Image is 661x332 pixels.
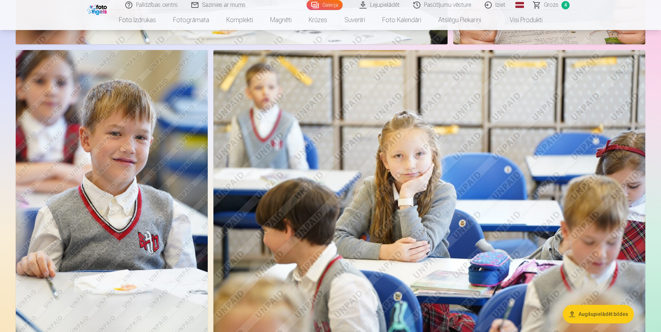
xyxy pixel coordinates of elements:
a: Magnēti [262,10,300,30]
a: Krūzes [300,10,336,30]
span: 4 [561,1,570,9]
a: Fotogrāmata [165,10,218,30]
a: Foto izdrukas [110,10,165,30]
a: Suvenīri [336,10,374,30]
a: Visi produkti [490,10,551,30]
a: Foto kalendāri [374,10,430,30]
img: /fa1 [87,3,109,15]
a: Atslēgu piekariņi [430,10,490,30]
button: Augšupielādēt bildes [563,305,634,323]
span: Grozs [544,1,559,9]
a: Komplekti [218,10,262,30]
